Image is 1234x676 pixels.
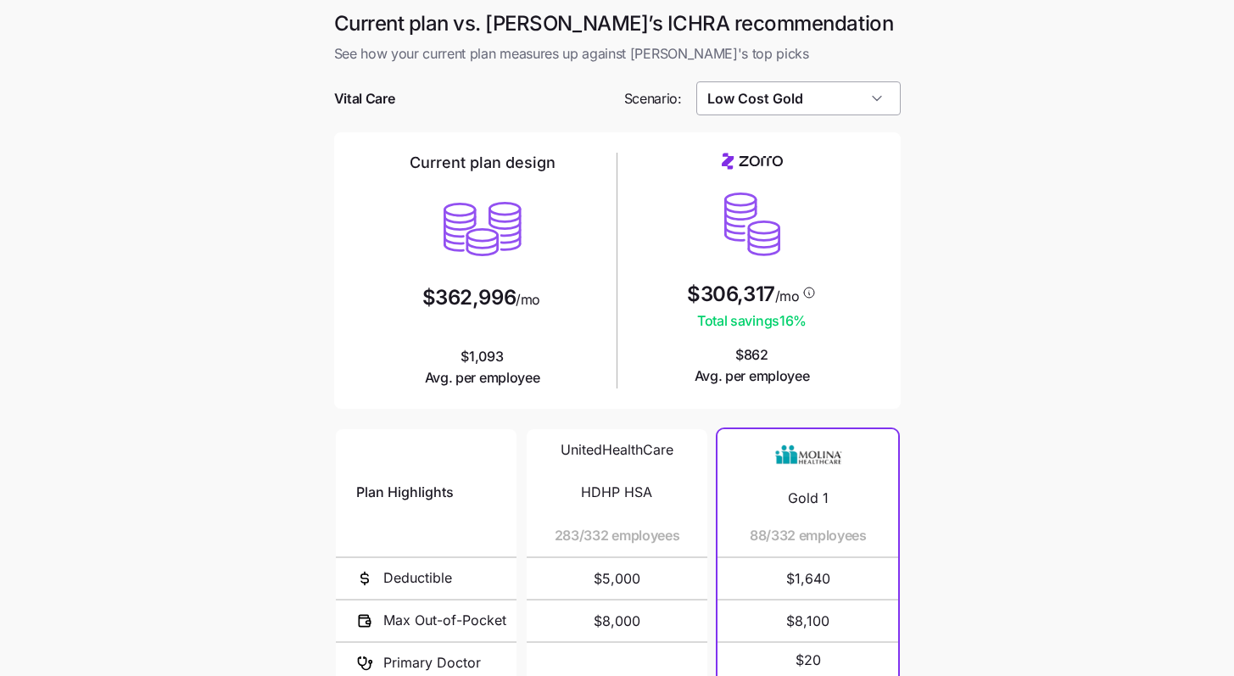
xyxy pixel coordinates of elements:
span: $1,093 [425,346,540,388]
span: Total savings 16 % [687,310,816,332]
span: /mo [516,293,540,306]
span: Deductible [383,567,452,589]
img: Carrier [774,439,842,472]
span: HDHP HSA [581,482,652,503]
span: Max Out-of-Pocket [383,610,506,631]
span: $5,000 [547,558,687,599]
span: Plan Highlights [356,482,454,503]
span: $8,100 [738,601,878,641]
span: $862 [695,344,810,387]
h2: Current plan design [410,153,556,173]
span: Gold 1 [788,488,829,509]
span: $306,317 [687,284,774,304]
span: $362,996 [422,288,516,308]
span: Avg. per employee [695,366,810,387]
span: 283/332 employees [555,525,680,546]
span: Vital Care [334,88,395,109]
span: Primary Doctor [383,652,481,673]
span: Avg. per employee [425,367,540,388]
span: UnitedHealthCare [561,439,673,461]
span: $8,000 [547,601,687,641]
h1: Current plan vs. [PERSON_NAME]’s ICHRA recommendation [334,10,901,36]
span: 88/332 employees [750,525,867,546]
span: Scenario: [624,88,682,109]
span: $1,640 [738,558,878,599]
span: $20 [796,650,821,671]
span: See how your current plan measures up against [PERSON_NAME]'s top picks [334,43,901,64]
span: /mo [775,289,800,303]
